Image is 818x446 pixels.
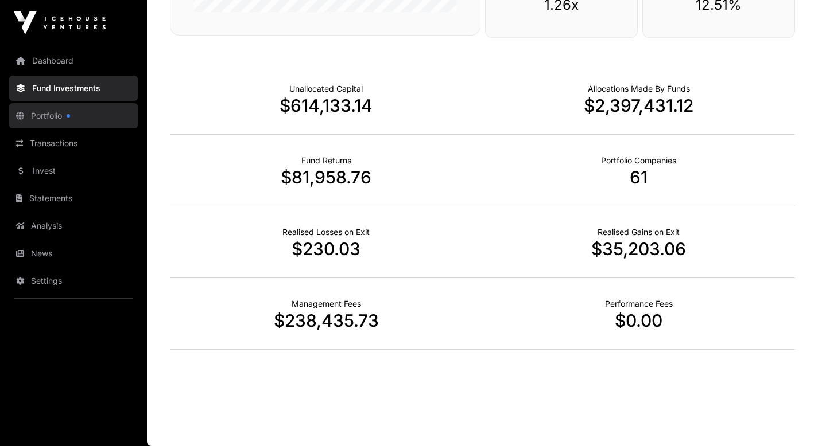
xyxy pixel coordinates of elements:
[761,391,818,446] iframe: Chat Widget
[14,11,106,34] img: Icehouse Ventures Logo
[483,238,796,259] p: $35,203.06
[9,268,138,294] a: Settings
[588,83,690,95] p: Capital Deployed Into Companies
[9,103,138,128] a: Portfolio
[282,226,370,238] p: Net Realised on Negative Exits
[292,298,361,310] p: Fund Management Fees incurred to date
[9,186,138,211] a: Statements
[483,167,796,187] p: 61
[9,241,138,266] a: News
[9,48,138,73] a: Dashboard
[170,310,483,331] p: $238,435.73
[170,95,483,116] p: $614,133.14
[170,167,483,187] p: $81,958.76
[170,238,483,259] p: $230.03
[301,155,351,166] p: Realised Returns from Funds
[289,83,363,95] p: Cash not yet allocated
[9,131,138,156] a: Transactions
[9,76,138,101] a: Fund Investments
[9,213,138,238] a: Analysis
[9,158,138,183] a: Invest
[483,95,796,116] p: $2,397,431.12
[601,155,676,166] p: Number of Companies Deployed Into
[483,310,796,331] p: $0.00
[598,226,680,238] p: Net Realised on Positive Exits
[605,298,673,310] p: Fund Performance Fees (Carry) incurred to date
